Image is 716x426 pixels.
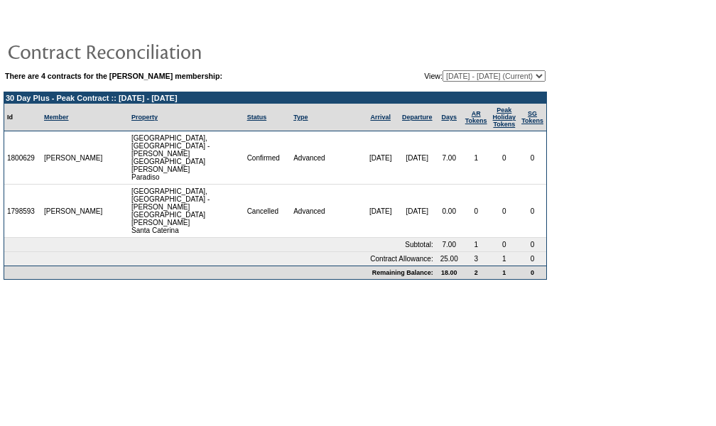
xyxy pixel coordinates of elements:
[519,131,546,185] td: 0
[129,185,244,238] td: [GEOGRAPHIC_DATA], [GEOGRAPHIC_DATA] - [PERSON_NAME][GEOGRAPHIC_DATA][PERSON_NAME] Santa Caterina
[402,114,433,121] a: Departure
[4,92,546,104] td: 30 Day Plus - Peak Contract :: [DATE] - [DATE]
[519,238,546,252] td: 0
[244,131,291,185] td: Confirmed
[362,131,398,185] td: [DATE]
[462,238,490,252] td: 1
[4,185,41,238] td: 1798593
[370,114,391,121] a: Arrival
[436,131,462,185] td: 7.00
[436,266,462,279] td: 18.00
[493,106,516,128] a: Peak HolidayTokens
[129,131,244,185] td: [GEOGRAPHIC_DATA], [GEOGRAPHIC_DATA] - [PERSON_NAME][GEOGRAPHIC_DATA][PERSON_NAME] Paradiso
[7,37,291,65] img: pgTtlContractReconciliation.gif
[462,185,490,238] td: 0
[41,185,106,238] td: [PERSON_NAME]
[4,238,436,252] td: Subtotal:
[490,185,519,238] td: 0
[247,114,267,121] a: Status
[293,114,308,121] a: Type
[436,252,462,266] td: 25.00
[5,72,222,80] b: There are 4 contracts for the [PERSON_NAME] membership:
[398,185,436,238] td: [DATE]
[462,252,490,266] td: 3
[291,131,362,185] td: Advanced
[291,185,362,238] td: Advanced
[490,131,519,185] td: 0
[436,185,462,238] td: 0.00
[398,131,436,185] td: [DATE]
[44,114,69,121] a: Member
[41,131,106,185] td: [PERSON_NAME]
[352,70,546,82] td: View:
[4,104,41,131] td: Id
[244,185,291,238] td: Cancelled
[519,185,546,238] td: 0
[519,252,546,266] td: 0
[490,252,519,266] td: 1
[436,238,462,252] td: 7.00
[490,266,519,279] td: 1
[441,114,457,121] a: Days
[362,185,398,238] td: [DATE]
[4,252,436,266] td: Contract Allowance:
[131,114,158,121] a: Property
[465,110,487,124] a: ARTokens
[4,131,41,185] td: 1800629
[490,238,519,252] td: 0
[462,266,490,279] td: 2
[462,131,490,185] td: 1
[519,266,546,279] td: 0
[4,266,436,279] td: Remaining Balance:
[521,110,543,124] a: SGTokens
